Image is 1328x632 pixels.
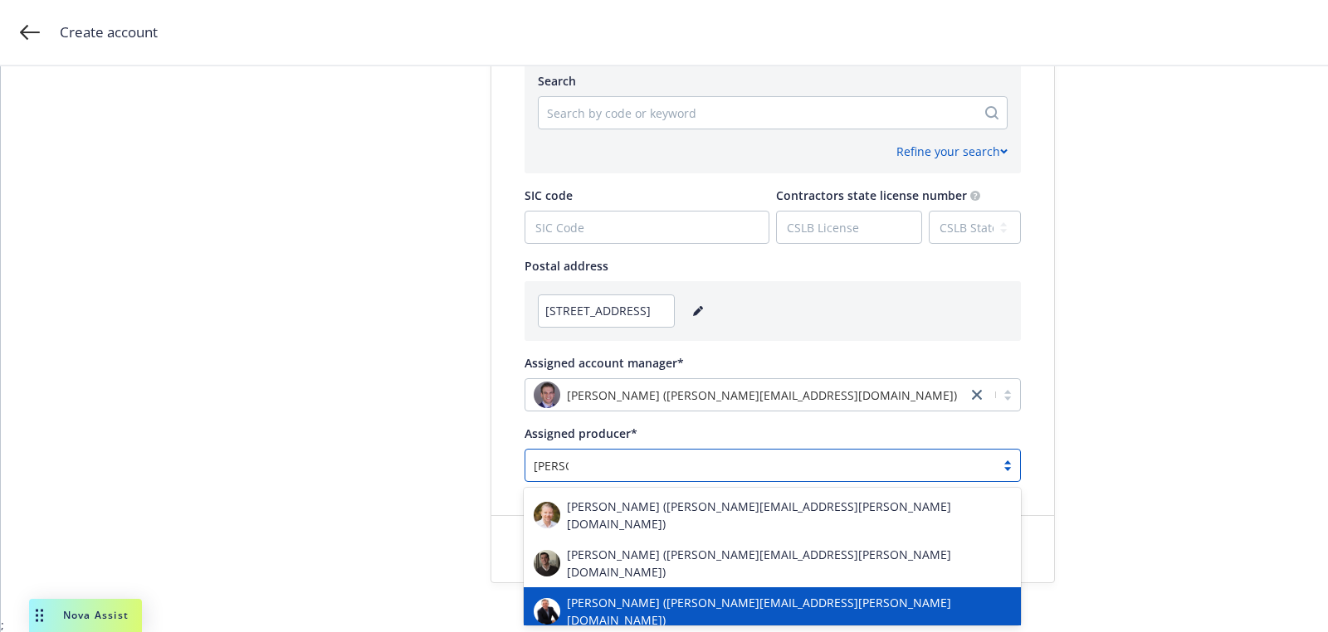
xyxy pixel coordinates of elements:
[525,258,608,274] span: Postal address
[534,382,959,408] span: photo[PERSON_NAME] ([PERSON_NAME][EMAIL_ADDRESS][DOMAIN_NAME])
[567,594,1011,629] span: [PERSON_NAME] ([PERSON_NAME][EMAIL_ADDRESS][PERSON_NAME][DOMAIN_NAME])
[545,302,651,319] span: [STREET_ADDRESS]
[967,385,987,405] a: close
[29,599,142,632] button: Nova Assist
[60,22,158,43] span: Create account
[688,301,708,321] a: editPencil
[534,550,560,576] img: photo
[777,211,921,243] input: CSLB License
[567,546,1011,581] span: [PERSON_NAME] ([PERSON_NAME][EMAIL_ADDRESS][PERSON_NAME][DOMAIN_NAME])
[534,502,560,528] img: photo
[29,599,50,632] div: Drag to move
[896,143,1008,160] div: Refine your search
[525,425,637,441] span: Assigned producer*
[776,187,967,203] span: Contractors state license number
[525,187,573,203] span: SIC code
[534,382,560,408] img: photo
[567,498,1011,532] span: [PERSON_NAME] ([PERSON_NAME][EMAIL_ADDRESS][PERSON_NAME][DOMAIN_NAME])
[525,211,769,243] input: SIC Code
[538,73,576,89] span: Search
[63,608,129,622] span: Nova Assist
[534,598,560,625] img: photo
[567,386,957,404] span: [PERSON_NAME] ([PERSON_NAME][EMAIL_ADDRESS][DOMAIN_NAME])
[525,355,684,371] span: Assigned account manager*
[1,66,1328,632] div: ;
